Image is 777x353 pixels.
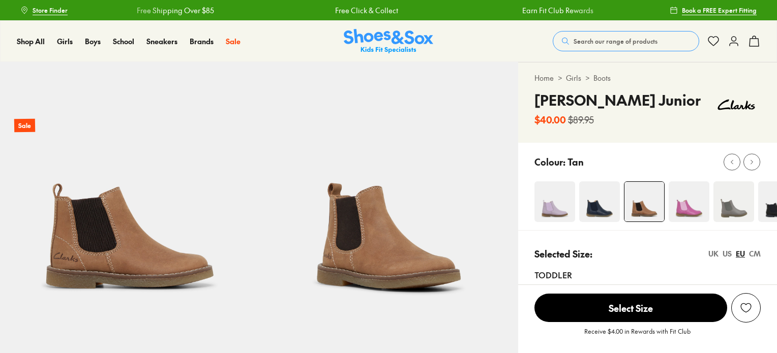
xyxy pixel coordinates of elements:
[670,1,757,19] a: Book a FREE Expert Fitting
[534,113,566,126] b: $40.00
[33,6,68,15] span: Store Finder
[534,294,727,322] span: Select Size
[624,182,664,221] img: 4-469124_1
[713,181,754,222] img: Chelsea Ii Junior Grey
[723,248,732,259] div: US
[749,248,761,259] div: CM
[344,29,433,54] img: SNS_Logo_Responsive.svg
[579,181,620,222] img: 4-487525_1
[17,36,45,46] span: Shop All
[534,293,727,323] button: Select Size
[669,181,709,222] img: 4-487531_1
[574,37,658,46] span: Search our range of products
[226,36,241,47] a: Sale
[534,181,575,222] img: 4-482244_1
[593,73,611,83] a: Boots
[190,36,214,46] span: Brands
[534,73,761,83] div: > >
[731,293,761,323] button: Add to Wishlist
[534,269,761,281] div: Toddler
[736,248,745,259] div: EU
[190,36,214,47] a: Brands
[85,36,101,47] a: Boys
[534,73,554,83] a: Home
[584,327,691,345] p: Receive $4.00 in Rewards with Fit Club
[335,5,398,16] a: Free Click & Collect
[226,36,241,46] span: Sale
[534,155,565,169] p: Colour:
[534,89,701,111] h4: [PERSON_NAME] Junior
[344,29,433,54] a: Shoes & Sox
[534,247,592,261] p: Selected Size:
[113,36,134,46] span: School
[712,89,761,120] img: Vendor logo
[17,36,45,47] a: Shop All
[20,1,68,19] a: Store Finder
[522,5,593,16] a: Earn Fit Club Rewards
[566,73,581,83] a: Girls
[57,36,73,46] span: Girls
[553,31,699,51] button: Search our range of products
[708,248,719,259] div: UK
[568,113,594,126] s: $89.95
[113,36,134,47] a: School
[567,155,584,169] p: Tan
[259,62,518,320] img: 5-469125_1
[14,119,35,133] p: Sale
[57,36,73,47] a: Girls
[146,36,177,46] span: Sneakers
[146,36,177,47] a: Sneakers
[682,6,757,15] span: Book a FREE Expert Fitting
[85,36,101,46] span: Boys
[137,5,214,16] a: Free Shipping Over $85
